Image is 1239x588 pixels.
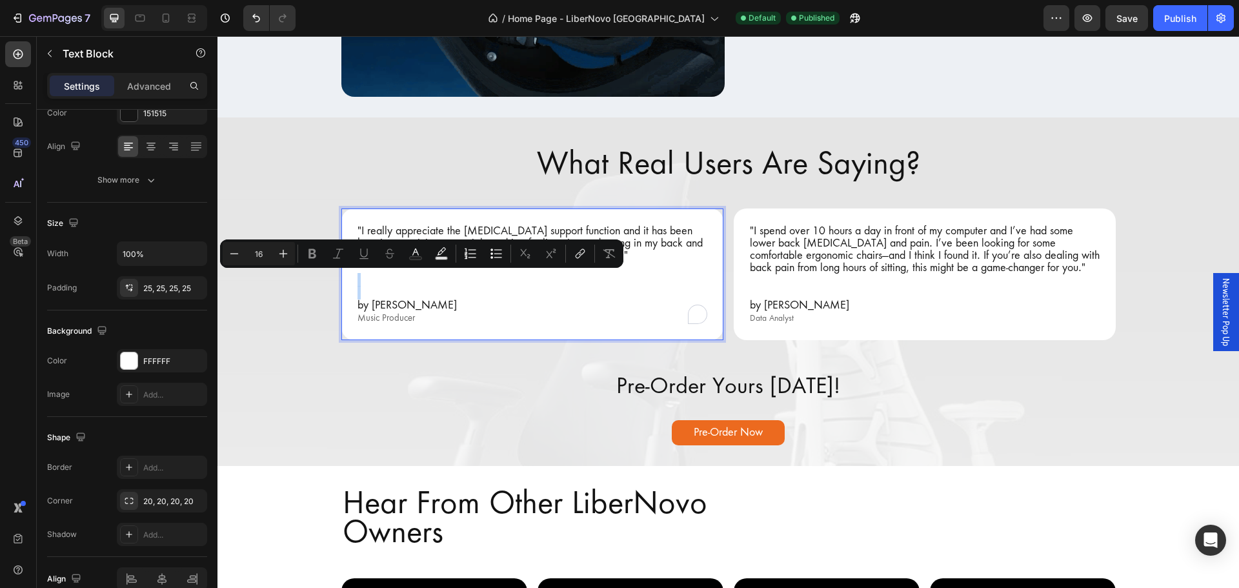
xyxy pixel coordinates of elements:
[117,242,206,265] input: Auto
[140,188,490,226] p: "I really appreciate the [MEDICAL_DATA] support function and it has been keeping me sitting up st...
[532,277,576,287] span: Data Analyst
[799,12,834,24] span: Published
[143,462,204,474] div: Add...
[532,262,632,276] span: by [PERSON_NAME]
[143,108,204,119] div: 151515
[47,168,207,192] button: Show more
[454,384,567,409] a: Pre-Order Now
[47,571,84,588] div: Align
[220,239,623,268] div: Editor contextual toolbar
[502,12,505,25] span: /
[47,389,70,400] div: Image
[124,451,898,511] h2: Hear From Other LiberNovo Owners
[1002,242,1015,310] span: Newsletter Pop Up
[309,102,713,172] h2: What Real Users Are Saying?
[124,172,506,305] div: To enrich screen reader interactions, please activate Accessibility in Grammarly extension settings
[143,496,204,507] div: 20, 20, 20, 20
[140,263,490,275] p: by [PERSON_NAME]
[508,12,705,25] span: Home Page - LiberNovo [GEOGRAPHIC_DATA]
[217,36,1239,588] iframe: To enrich screen reader interactions, please activate Accessibility in Grammarly extension settings
[1116,13,1138,24] span: Save
[47,282,77,294] div: Padding
[47,107,67,119] div: Color
[1105,5,1148,31] button: Save
[12,137,31,148] div: 450
[47,461,72,473] div: Border
[63,46,172,61] p: Text Block
[10,236,31,247] div: Beta
[85,10,90,26] p: 7
[1195,525,1226,556] div: Open Intercom Messenger
[47,138,83,156] div: Align
[532,188,882,238] p: "I spend over 10 hours a day in front of my computer and I’ve had some lower back [MEDICAL_DATA] ...
[749,12,776,24] span: Default
[47,495,73,507] div: Corner
[127,79,171,93] p: Advanced
[1153,5,1207,31] button: Publish
[47,215,81,232] div: Size
[64,79,100,93] p: Settings
[143,356,204,367] div: FFFFFF
[143,283,204,294] div: 25, 25, 25, 25
[1164,12,1196,25] div: Publish
[47,323,110,340] div: Background
[47,429,88,447] div: Shape
[5,5,96,31] button: 7
[143,389,204,401] div: Add...
[47,355,67,367] div: Color
[140,276,197,287] span: Music Producer
[143,529,204,541] div: Add...
[47,248,68,259] div: Width
[97,174,157,187] div: Show more
[476,387,545,406] p: Pre-Order Now
[47,529,77,540] div: Shadow
[243,5,296,31] div: Undo/Redo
